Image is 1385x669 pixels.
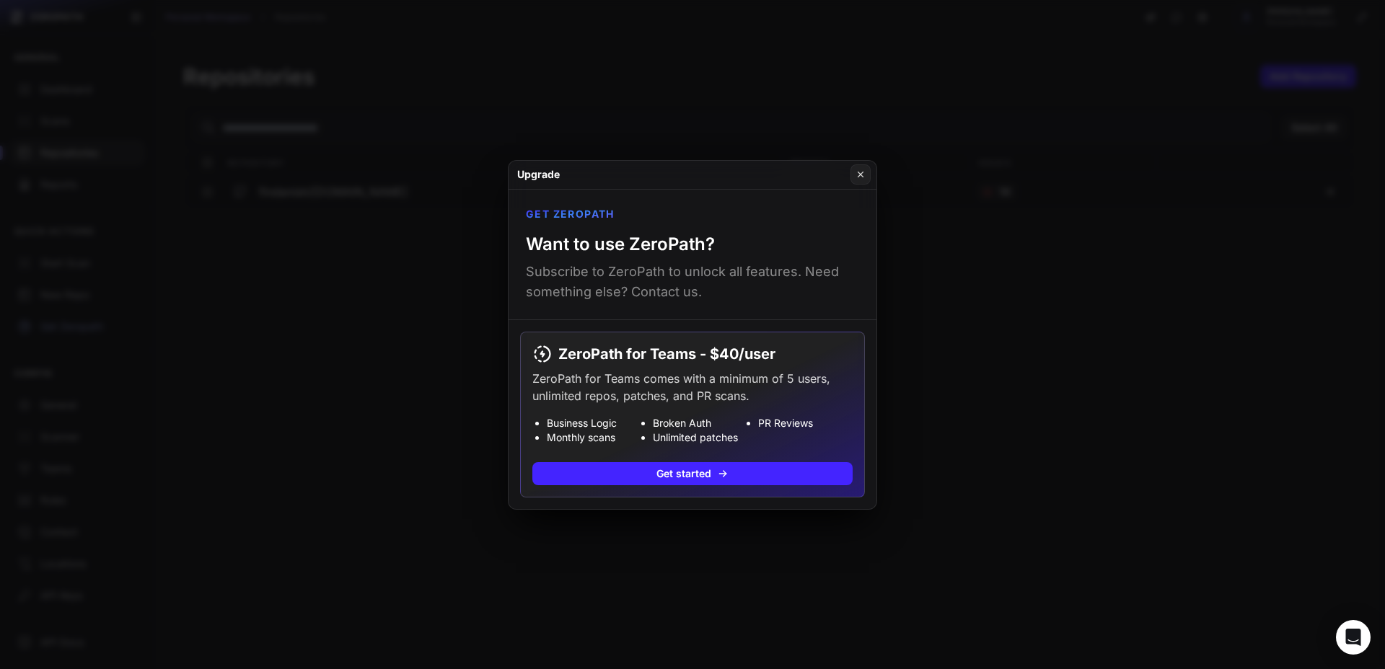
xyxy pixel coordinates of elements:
[526,207,615,221] p: Get ZeroPath
[520,332,865,497] button: ZeroPath for Teams - $40/user ZeroPath for Teams comes with a minimum of 5 users, unlimited repos...
[653,430,747,445] li: Unlimited patches
[1336,620,1371,655] div: Open Intercom Messenger
[653,416,747,430] li: Broken Auth
[526,262,859,302] p: Subscribe to ZeroPath to unlock all features. Need something else? Contact us.
[758,416,853,430] li: PR Reviews
[547,430,641,445] li: Monthly scans
[532,462,853,485] button: Get started
[532,344,853,364] h4: ZeroPath for Teams - $40/user
[547,416,641,430] li: Business Logic
[532,370,853,404] p: ZeroPath for Teams comes with a minimum of 5 users, unlimited repos, patches, and PR scans.
[526,233,715,256] h1: Want to use ZeroPath?
[517,167,560,182] h4: Upgrade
